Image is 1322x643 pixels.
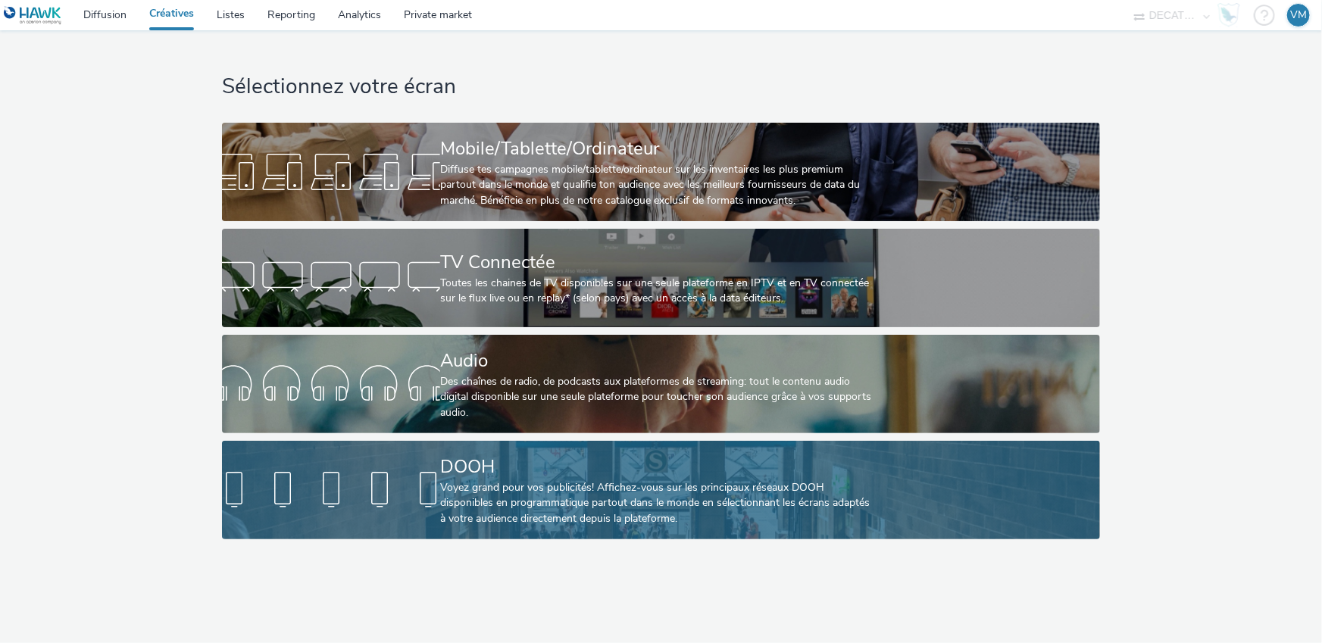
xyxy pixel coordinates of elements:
img: undefined Logo [4,6,62,25]
a: Hawk Academy [1217,3,1246,27]
div: Des chaînes de radio, de podcasts aux plateformes de streaming: tout le contenu audio digital dis... [440,374,876,420]
div: Diffuse tes campagnes mobile/tablette/ordinateur sur les inventaires les plus premium partout dan... [440,162,876,208]
div: DOOH [440,454,876,480]
div: Audio [440,348,876,374]
div: TV Connectée [440,249,876,276]
h1: Sélectionnez votre écran [222,73,1100,101]
img: Hawk Academy [1217,3,1240,27]
div: Voyez grand pour vos publicités! Affichez-vous sur les principaux réseaux DOOH disponibles en pro... [440,480,876,526]
a: Mobile/Tablette/OrdinateurDiffuse tes campagnes mobile/tablette/ordinateur sur les inventaires le... [222,123,1100,221]
div: VM [1290,4,1307,27]
a: DOOHVoyez grand pour vos publicités! Affichez-vous sur les principaux réseaux DOOH disponibles en... [222,441,1100,539]
div: Mobile/Tablette/Ordinateur [440,136,876,162]
a: AudioDes chaînes de radio, de podcasts aux plateformes de streaming: tout le contenu audio digita... [222,335,1100,433]
a: TV ConnectéeToutes les chaines de TV disponibles sur une seule plateforme en IPTV et en TV connec... [222,229,1100,327]
div: Toutes les chaines de TV disponibles sur une seule plateforme en IPTV et en TV connectée sur le f... [440,276,876,307]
